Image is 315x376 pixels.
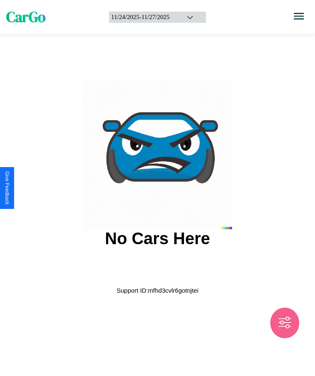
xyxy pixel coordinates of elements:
div: Give Feedback [4,171,10,205]
span: CarGo [6,7,46,27]
p: Support ID: mfhd3cvlr6gotnjtei [116,285,199,296]
h2: No Cars Here [105,229,210,248]
img: car [83,80,232,229]
div: 11 / 24 / 2025 - 11 / 27 / 2025 [111,14,176,21]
